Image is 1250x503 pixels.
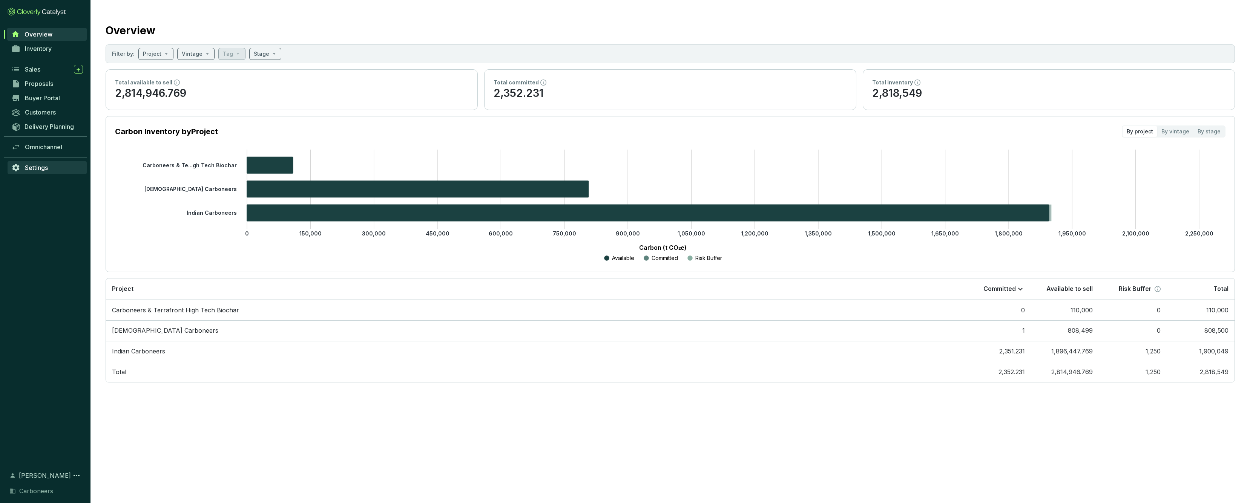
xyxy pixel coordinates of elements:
p: Filter by: [112,50,135,58]
td: 110,000 [1167,300,1235,321]
p: Risk Buffer [695,254,722,262]
td: 110,000 [1031,300,1099,321]
p: Total committed [494,79,539,86]
h2: Overview [106,23,155,38]
tspan: 1,950,000 [1058,230,1086,237]
tspan: 900,000 [616,230,640,237]
td: 1,250 [1099,362,1167,382]
p: Risk Buffer [1119,285,1152,293]
p: 2,352.231 [494,86,847,101]
p: Carbon Inventory by Project [115,126,218,137]
span: [PERSON_NAME] [19,471,71,480]
td: 1,900,049 [1167,341,1235,362]
tspan: 300,000 [362,230,386,237]
span: Buyer Portal [25,94,60,102]
p: Available [612,254,634,262]
td: 2,352.231 [963,362,1031,382]
div: By vintage [1157,126,1193,137]
tspan: 750,000 [553,230,576,237]
td: 1,896,447.769 [1031,341,1099,362]
tspan: Carboneers & Te...gh Tech Biochar [143,162,237,168]
p: Total available to sell [115,79,172,86]
tspan: 600,000 [489,230,513,237]
td: 1 [963,320,1031,341]
td: 0 [1099,320,1167,341]
td: 2,351.231 [963,341,1031,362]
a: Omnichannel [8,141,87,153]
span: Delivery Planning [25,123,74,130]
span: Overview [25,31,52,38]
span: Settings [25,164,48,171]
a: Overview [7,28,87,41]
a: Proposals [8,77,87,90]
td: 0 [963,300,1031,321]
a: Sales [8,63,87,76]
a: Customers [8,106,87,119]
td: Total [106,362,963,382]
th: Available to sell [1031,278,1099,300]
p: Committed [983,285,1016,293]
tspan: 1,500,000 [868,230,896,237]
p: Committed [652,254,678,262]
span: Sales [25,66,40,73]
a: Inventory [8,42,87,55]
span: Carboneers [19,486,53,495]
p: 2,814,946.769 [115,86,468,101]
p: Tag [223,50,233,58]
div: By stage [1193,126,1225,137]
tspan: 1,350,000 [805,230,832,237]
tspan: 2,250,000 [1185,230,1213,237]
th: Project [106,278,963,300]
tspan: 1,800,000 [995,230,1023,237]
tspan: 1,050,000 [678,230,705,237]
a: Settings [8,161,87,174]
p: 2,818,549 [872,86,1225,101]
p: Carbon (t CO₂e) [126,243,1199,252]
tspan: 1,200,000 [741,230,768,237]
td: 2,818,549 [1167,362,1235,382]
tspan: 2,100,000 [1122,230,1149,237]
a: Delivery Planning [8,120,87,133]
tspan: 0 [245,230,249,237]
a: Buyer Portal [8,92,87,104]
span: Proposals [25,80,53,87]
td: 808,499 [1031,320,1099,341]
tspan: Indian Carboneers [187,209,237,216]
td: 1,250 [1099,341,1167,362]
td: 808,500 [1167,320,1235,341]
p: Total inventory [872,79,913,86]
div: By project [1123,126,1157,137]
th: Total [1167,278,1235,300]
tspan: [DEMOGRAPHIC_DATA] Carboneers [144,186,237,192]
span: Inventory [25,45,52,52]
span: Omnichannel [25,143,62,151]
span: Customers [25,109,56,116]
tspan: 150,000 [299,230,322,237]
td: Ghanaian Carboneers [106,320,963,341]
tspan: 450,000 [426,230,449,237]
div: segmented control [1122,125,1225,138]
td: Indian Carboneers [106,341,963,362]
td: Carboneers & Terrafront High Tech Biochar [106,300,963,321]
td: 2,814,946.769 [1031,362,1099,382]
tspan: 1,650,000 [931,230,959,237]
td: 0 [1099,300,1167,321]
